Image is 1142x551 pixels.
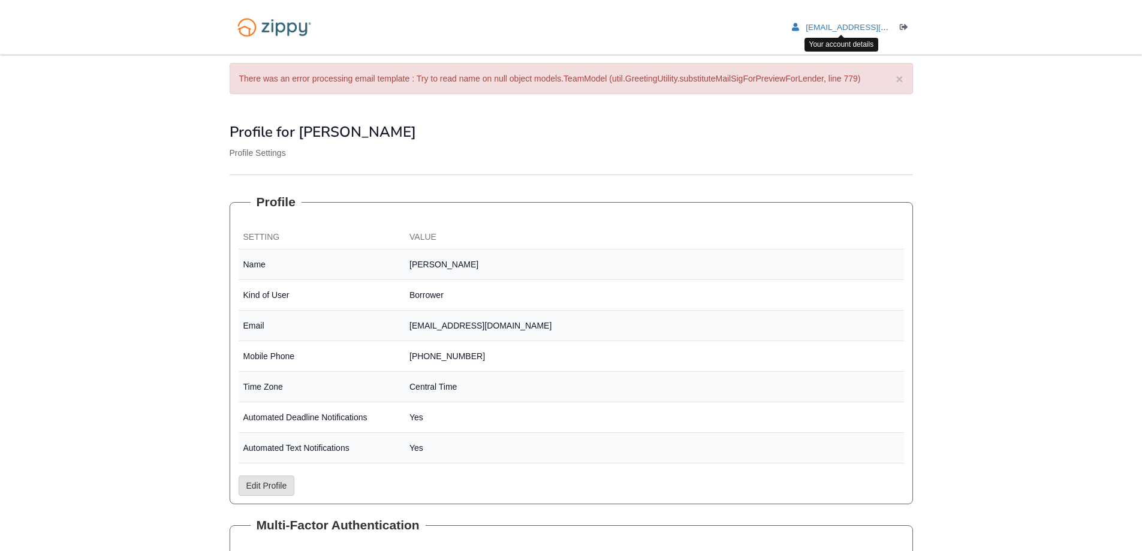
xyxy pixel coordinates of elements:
th: Value [405,226,904,249]
th: Setting [239,226,405,249]
p: Profile Settings [230,147,913,159]
td: Mobile Phone [239,341,405,372]
a: Log out [900,23,913,35]
td: Yes [405,402,904,433]
img: Logo [230,12,319,43]
td: [PHONE_NUMBER] [405,341,904,372]
td: Automated Deadline Notifications [239,402,405,433]
legend: Multi-Factor Authentication [251,516,426,534]
div: Your account details [804,38,879,52]
td: Automated Text Notifications [239,433,405,463]
td: Name [239,249,405,280]
a: Edit Profile [239,475,295,496]
td: Borrower [405,280,904,311]
td: [PERSON_NAME] [405,249,904,280]
a: edit profile [792,23,944,35]
td: Email [239,311,405,341]
button: × [896,73,903,85]
h1: Profile for [PERSON_NAME] [230,124,913,140]
td: Kind of User [239,280,405,311]
td: Yes [405,433,904,463]
legend: Profile [251,193,302,211]
td: Central Time [405,372,904,402]
div: There was an error processing email template : Try to read name on null object models.TeamModel (... [230,63,913,94]
span: janelbarrier@gmail.com [806,23,943,32]
td: [EMAIL_ADDRESS][DOMAIN_NAME] [405,311,904,341]
td: Time Zone [239,372,405,402]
